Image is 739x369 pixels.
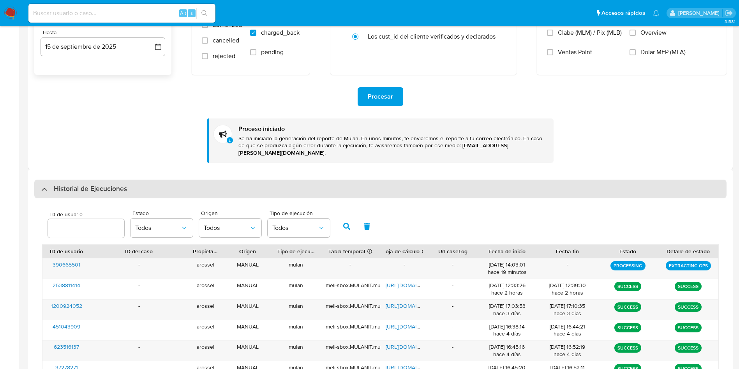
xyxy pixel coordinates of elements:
[653,10,660,16] a: Notificaciones
[725,9,733,17] a: Salir
[196,8,212,19] button: search-icon
[678,9,722,17] p: antonio.rossel@mercadolibre.com
[28,8,215,18] input: Buscar usuario o caso...
[725,18,735,25] span: 3.158.1
[601,9,645,17] span: Accesos rápidos
[180,9,186,17] span: Alt
[190,9,193,17] span: s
